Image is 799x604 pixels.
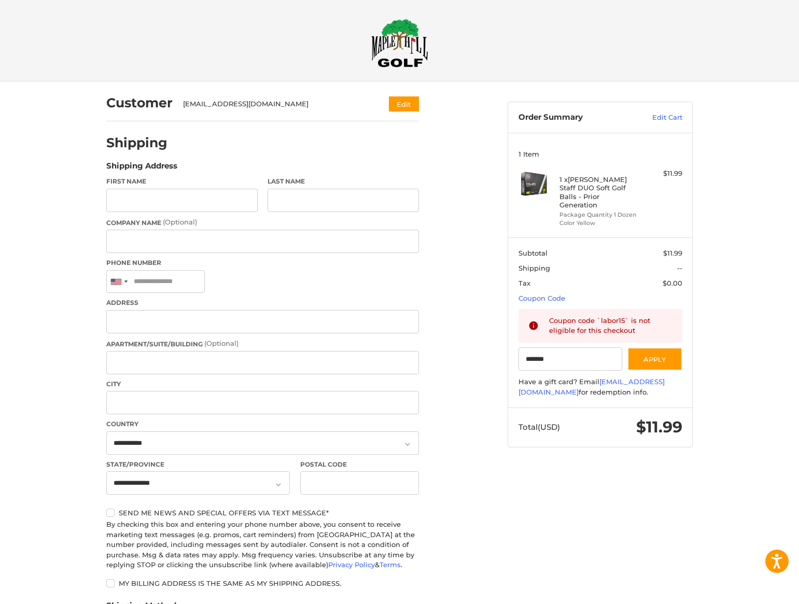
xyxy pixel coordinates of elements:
[518,377,682,397] div: Have a gift card? Email for redemption info.
[300,460,419,469] label: Postal Code
[549,316,672,336] div: Coupon code `labor15` is not eligible for this checkout
[106,217,419,228] label: Company Name
[518,294,565,302] a: Coupon Code
[106,298,419,307] label: Address
[518,249,548,257] span: Subtotal
[268,177,419,186] label: Last Name
[559,175,639,209] h4: 1 x [PERSON_NAME] Staff DUO Soft Golf Balls - Prior Generation
[204,339,239,347] small: (Optional)
[106,160,177,177] legend: Shipping Address
[713,576,799,604] iframe: Google Customer Reviews
[518,377,665,396] a: [EMAIL_ADDRESS][DOMAIN_NAME]
[183,99,369,109] div: [EMAIL_ADDRESS][DOMAIN_NAME]
[559,210,639,219] li: Package Quantity 1 Dozen
[663,279,682,287] span: $0.00
[518,279,530,287] span: Tax
[518,113,630,123] h3: Order Summary
[677,264,682,272] span: --
[518,347,623,371] input: Gift Certificate or Coupon Code
[106,519,419,570] div: By checking this box and entering your phone number above, you consent to receive marketing text ...
[106,509,419,517] label: Send me news and special offers via text message*
[106,460,290,469] label: State/Province
[559,219,639,228] li: Color Yellow
[518,264,550,272] span: Shipping
[641,168,682,179] div: $11.99
[328,560,375,569] a: Privacy Policy
[106,95,173,111] h2: Customer
[106,258,419,268] label: Phone Number
[389,96,419,111] button: Edit
[636,417,682,437] span: $11.99
[627,347,682,371] button: Apply
[380,560,401,569] a: Terms
[518,150,682,158] h3: 1 Item
[518,422,560,432] span: Total (USD)
[107,271,131,293] div: United States: +1
[663,249,682,257] span: $11.99
[371,19,428,67] img: Maple Hill Golf
[106,419,419,429] label: Country
[630,113,682,123] a: Edit Cart
[106,177,258,186] label: First Name
[106,339,419,349] label: Apartment/Suite/Building
[106,380,419,389] label: City
[106,135,167,151] h2: Shipping
[163,218,197,226] small: (Optional)
[106,579,419,587] label: My billing address is the same as my shipping address.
